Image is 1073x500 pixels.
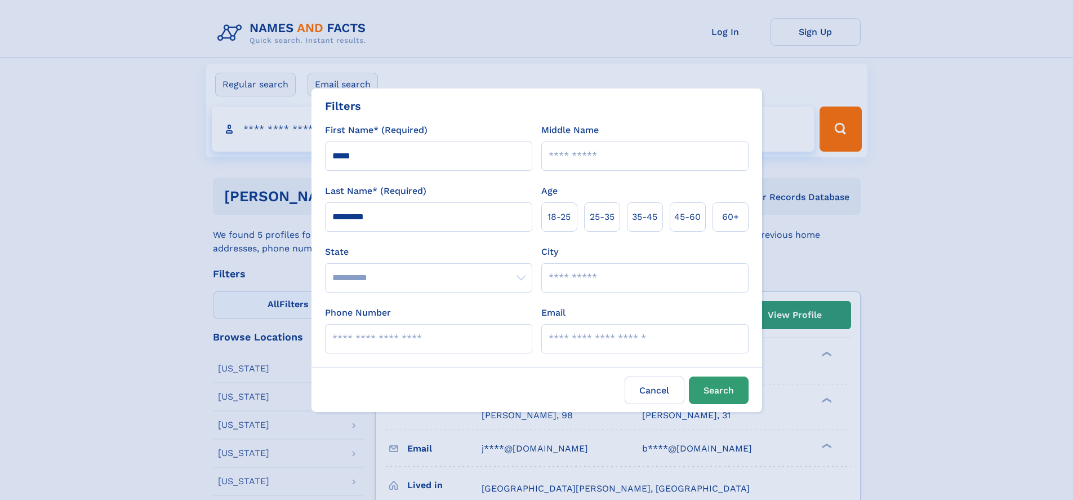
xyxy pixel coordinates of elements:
[541,306,566,320] label: Email
[541,123,599,137] label: Middle Name
[325,123,428,137] label: First Name* (Required)
[689,377,749,404] button: Search
[590,210,615,224] span: 25‑35
[722,210,739,224] span: 60+
[325,98,361,114] div: Filters
[632,210,657,224] span: 35‑45
[547,210,571,224] span: 18‑25
[325,184,426,198] label: Last Name* (Required)
[325,245,532,259] label: State
[674,210,701,224] span: 45‑60
[625,377,684,404] label: Cancel
[541,184,558,198] label: Age
[325,306,391,320] label: Phone Number
[541,245,558,259] label: City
